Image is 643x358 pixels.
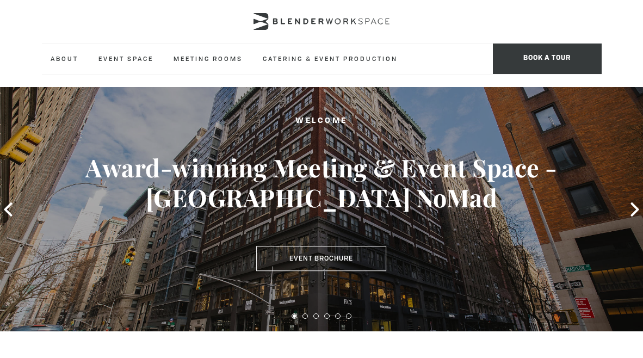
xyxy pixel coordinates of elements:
[42,44,87,73] a: About
[254,44,406,73] a: Catering & Event Production
[589,306,643,358] iframe: Chat Widget
[32,152,611,213] h3: Award-winning Meeting & Event Space - [GEOGRAPHIC_DATA] NoMad
[493,44,602,74] span: Book a tour
[165,44,251,73] a: Meeting Rooms
[90,44,162,73] a: Event Space
[32,114,611,128] h2: Welcome
[256,246,386,271] a: Event Brochure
